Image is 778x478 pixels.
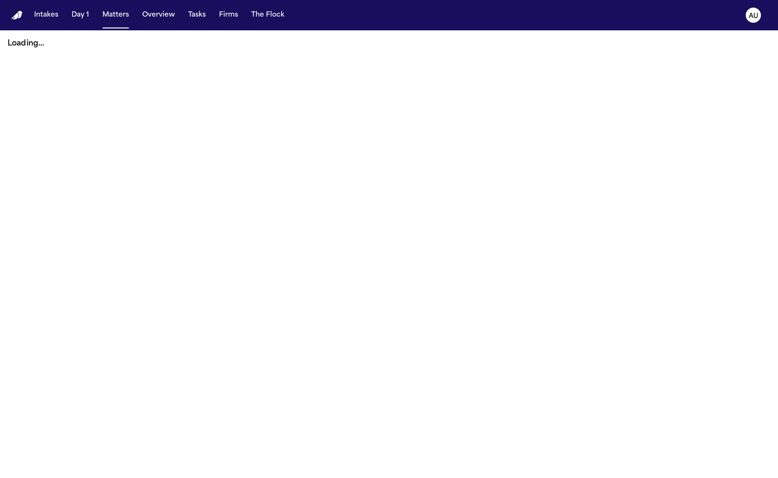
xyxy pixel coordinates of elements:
img: Finch Logo [11,11,23,20]
button: Overview [138,7,179,24]
button: Matters [99,7,133,24]
button: Intakes [30,7,62,24]
a: Home [11,11,23,20]
button: Day 1 [68,7,93,24]
p: Loading... [8,38,770,49]
text: AU [749,13,758,19]
button: The Flock [247,7,288,24]
button: Firms [215,7,242,24]
button: Tasks [184,7,210,24]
